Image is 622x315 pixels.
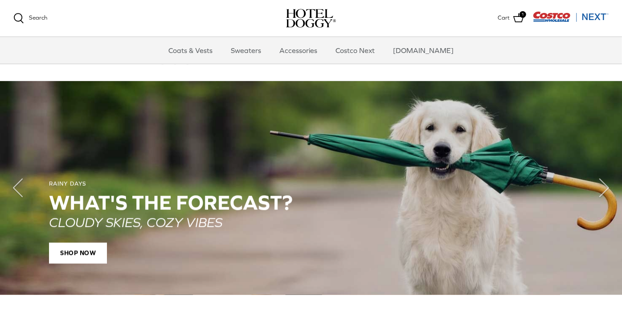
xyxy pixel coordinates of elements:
[271,37,325,64] a: Accessories
[49,242,107,264] span: SHOP NOW
[286,9,336,28] img: hoteldoggycom
[498,12,524,24] a: Cart 1
[327,37,383,64] a: Costco Next
[13,13,47,24] a: Search
[385,37,462,64] a: [DOMAIN_NAME]
[533,11,609,22] img: Costco Next
[29,14,47,21] span: Search
[160,37,221,64] a: Coats & Vests
[286,9,336,28] a: hoteldoggy.com hoteldoggycom
[49,214,222,229] em: CLOUDY SKIES, COZY VIBES
[223,37,269,64] a: Sweaters
[533,17,609,24] a: Visit Costco Next
[49,180,573,188] div: RAINY DAYS
[49,192,573,214] h2: WHAT'S THE Forecast?
[498,13,510,23] span: Cart
[586,170,622,206] button: Next
[520,11,526,18] span: 1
